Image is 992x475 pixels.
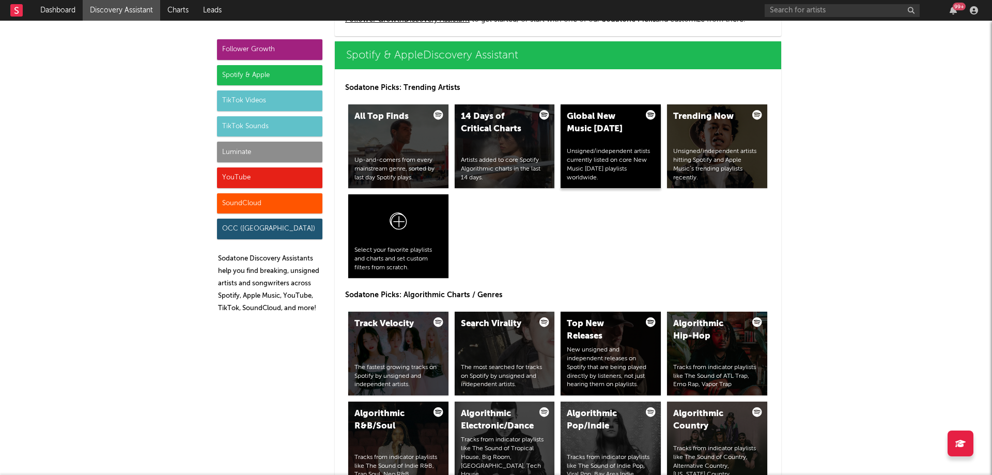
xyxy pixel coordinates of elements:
[335,41,781,69] a: Spotify & AppleDiscovery Assistant
[217,219,322,239] div: OCC ([GEOGRAPHIC_DATA])
[217,65,322,86] div: Spotify & Apple
[461,111,531,135] div: 14 Days of Critical Charts
[673,147,761,182] div: Unsigned/independent artists hitting Spotify and Apple Music’s trending playlists recently.
[673,363,761,389] div: Tracks from indicator playlists like The Sound of ATL Trap, Emo Rap, Vapor Trap
[455,312,555,395] a: Search ViralityThe most searched for tracks on Spotify by unsigned and independent artists.
[345,16,470,23] a: Follower GrowthDiscovery Assistant
[217,193,322,214] div: SoundCloud
[354,246,442,272] div: Select your favorite playlists and charts and set custom filters from scratch.
[354,408,425,433] div: Algorithmic R&B/Soul
[455,104,555,188] a: 14 Days of Critical ChartsArtists added to core Spotify Algorithmic charts in the last 14 days.
[348,104,448,188] a: All Top FindsUp-and-comers from every mainstream genre, sorted by last day Spotify plays.
[561,104,661,188] a: Global New Music [DATE]Unsigned/independent artists currently listed on core New Music [DATE] pla...
[673,318,743,343] div: Algorithmic Hip-Hop
[218,253,322,315] p: Sodatone Discovery Assistants help you find breaking, unsigned artists and songwriters across Spo...
[348,194,448,278] a: Select your favorite playlists and charts and set custom filters from scratch.
[354,318,425,330] div: Track Velocity
[673,408,743,433] div: Algorithmic Country
[217,39,322,60] div: Follower Growth
[567,408,637,433] div: Algorithmic Pop/Indie
[348,312,448,395] a: Track VelocityThe fastest growing tracks on Spotify by unsigned and independent artists.
[461,363,549,389] div: The most searched for tracks on Spotify by unsigned and independent artists.
[217,90,322,111] div: TikTok Videos
[567,147,655,182] div: Unsigned/independent artists currently listed on core New Music [DATE] playlists worldwide.
[354,111,425,123] div: All Top Finds
[667,104,767,188] a: Trending NowUnsigned/independent artists hitting Spotify and Apple Music’s trending playlists rec...
[217,142,322,162] div: Luminate
[567,111,637,135] div: Global New Music [DATE]
[345,289,771,301] p: Sodatone Picks: Algorithmic Charts / Genres
[461,318,531,330] div: Search Virality
[345,82,771,94] p: Sodatone Picks: Trending Artists
[953,3,966,10] div: 99 +
[461,408,531,433] div: Algorithmic Electronic/Dance
[950,6,957,14] button: 99+
[673,111,743,123] div: Trending Now
[354,363,442,389] div: The fastest growing tracks on Spotify by unsigned and independent artists.
[567,346,655,389] div: New unsigned and independent releases on Spotify that are being played directly by listeners, not...
[354,156,442,182] div: Up-and-comers from every mainstream genre, sorted by last day Spotify plays.
[667,312,767,395] a: Algorithmic Hip-HopTracks from indicator playlists like The Sound of ATL Trap, Emo Rap, Vapor Trap
[217,167,322,188] div: YouTube
[217,116,322,137] div: TikTok Sounds
[567,318,637,343] div: Top New Releases
[561,312,661,395] a: Top New ReleasesNew unsigned and independent releases on Spotify that are being played directly b...
[461,156,549,182] div: Artists added to core Spotify Algorithmic charts in the last 14 days.
[765,4,920,17] input: Search for artists
[602,16,656,23] span: Sodatone Picks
